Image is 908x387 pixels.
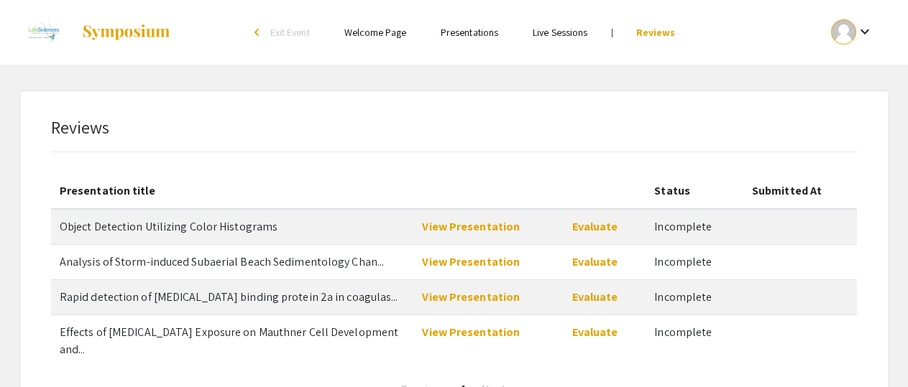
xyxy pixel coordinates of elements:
[605,26,619,39] li: |
[422,254,520,269] a: View Presentation
[81,24,171,41] img: Symposium by ForagerOne
[422,219,520,234] a: View Presentation
[646,314,743,367] td: Incomplete
[636,26,676,39] a: Reviews
[19,14,68,50] img: 2025 Life Sciences South Florida STEM Undergraduate Symposium
[816,16,889,48] button: Expand account dropdown
[51,116,110,139] span: Reviews
[19,14,172,50] a: 2025 Life Sciences South Florida STEM Undergraduate Symposium
[533,26,587,39] a: Live Sessions
[646,174,743,209] th: Status
[422,325,520,340] a: View Presentation
[572,289,618,304] a: Evaluate
[743,174,857,209] th: Submitted At
[60,289,398,304] span: Rapid detection of penicillin binding protein 2a in coagulase negative Staphylococcus species
[646,209,743,245] td: Incomplete
[572,254,618,269] a: Evaluate
[60,325,398,357] span: Effects of Ethanol Exposure on Mauthner Cell Development and Escape Behavior in Zebrafish&nbsp;
[572,325,618,340] a: Evaluate
[572,219,618,234] a: Evaluate
[344,26,406,39] a: Welcome Page
[270,26,310,39] span: Exit Event
[51,174,414,209] th: Presentation title
[856,23,873,40] mat-icon: Expand account dropdown
[646,244,743,279] td: Incomplete
[441,26,498,39] a: Presentations
[422,289,520,304] a: View Presentation
[60,219,278,234] span: Object Detection Utilizing Color Histograms
[11,322,61,376] iframe: Chat
[254,28,263,37] div: arrow_back_ios
[646,279,743,314] td: Incomplete
[60,254,384,269] span: Analysis of Storm-induced Subaerial Beach Sedimentology Change Using Sediment Cores to Evaluate O...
